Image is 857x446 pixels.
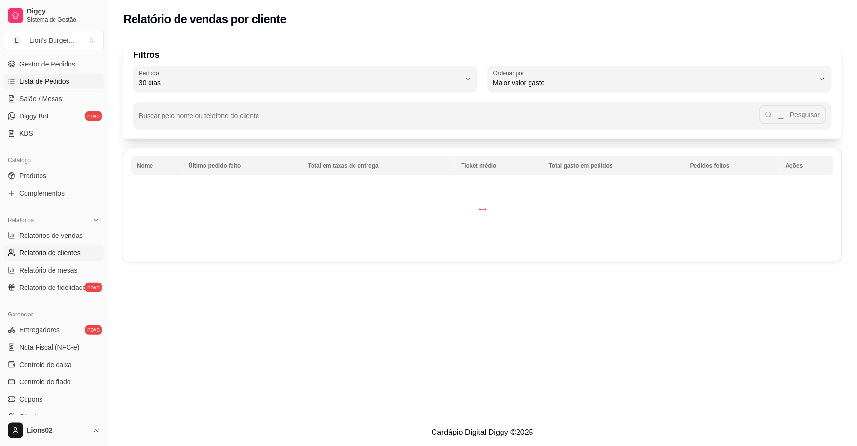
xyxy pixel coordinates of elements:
a: Relatórios de vendas [4,228,104,243]
label: Período [139,69,162,77]
button: Select a team [4,31,104,50]
span: Diggy [27,7,100,16]
span: Produtos [19,171,46,181]
a: Relatório de mesas [4,262,104,278]
span: Relatório de mesas [19,265,78,275]
h2: Relatório de vendas por cliente [123,12,286,27]
a: Diggy Botnovo [4,108,104,124]
div: Lion's Burger ... [29,36,74,45]
span: Cupons [19,394,42,404]
input: Buscar pelo nome ou telefone do cliente [139,115,759,124]
div: Gerenciar [4,307,104,322]
a: Cupons [4,392,104,407]
label: Ordenar por [493,69,528,77]
a: Lista de Pedidos [4,74,104,89]
span: L [12,36,22,45]
span: Controle de fiado [19,377,71,387]
span: Complementos [19,188,65,198]
a: Clientes [4,409,104,424]
span: 30 dias [139,78,461,88]
a: Gestor de Pedidos [4,56,104,72]
a: Salão / Mesas [4,91,104,106]
a: DiggySistema de Gestão [4,4,104,27]
span: Relatório de clientes [19,248,81,258]
div: Loading [478,201,488,210]
a: Entregadoresnovo [4,322,104,338]
span: Controle de caixa [19,360,72,369]
span: Relatórios [8,216,34,224]
span: Clientes [19,412,44,421]
a: Relatório de fidelidadenovo [4,280,104,295]
div: Catálogo [4,153,104,168]
span: Maior valor gasto [493,78,815,88]
a: Complementos [4,185,104,201]
a: Nota Fiscal (NFC-e) [4,340,104,355]
span: Sistema de Gestão [27,16,100,24]
span: Relatório de fidelidade [19,283,86,292]
a: KDS [4,126,104,141]
a: Produtos [4,168,104,184]
a: Controle de fiado [4,374,104,390]
p: Filtros [133,48,832,62]
span: KDS [19,129,33,138]
a: Relatório de clientes [4,245,104,261]
button: Lions02 [4,419,104,442]
button: Ordenar porMaior valor gasto [488,66,832,92]
span: Gestor de Pedidos [19,59,75,69]
span: Relatórios de vendas [19,231,83,240]
span: Lions02 [27,426,88,435]
span: Salão / Mesas [19,94,62,104]
span: Nota Fiscal (NFC-e) [19,342,79,352]
button: Período30 dias [133,66,478,92]
footer: Cardápio Digital Diggy © 2025 [108,419,857,446]
a: Controle de caixa [4,357,104,372]
span: Entregadores [19,325,60,335]
span: Lista de Pedidos [19,77,69,86]
span: Diggy Bot [19,111,49,121]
